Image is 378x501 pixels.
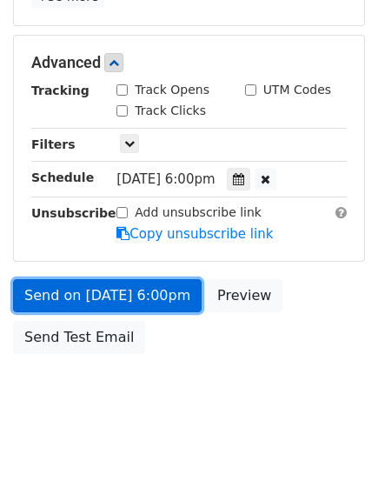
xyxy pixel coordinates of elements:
h5: Advanced [31,53,347,72]
span: [DATE] 6:00pm [116,171,215,187]
strong: Unsubscribe [31,206,116,220]
a: Send Test Email [13,321,145,354]
strong: Tracking [31,83,90,97]
strong: Filters [31,137,76,151]
a: Send on [DATE] 6:00pm [13,279,202,312]
div: Preview your emails before sending [150,317,324,360]
iframe: Chat Widget [291,417,378,501]
strong: Schedule [31,170,94,184]
label: Track Opens [135,81,209,99]
label: Add unsubscribe link [135,204,262,222]
a: Preview [206,279,282,312]
label: Track Clicks [135,102,206,120]
label: UTM Codes [263,81,331,99]
a: Copy unsubscribe link [116,226,273,242]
